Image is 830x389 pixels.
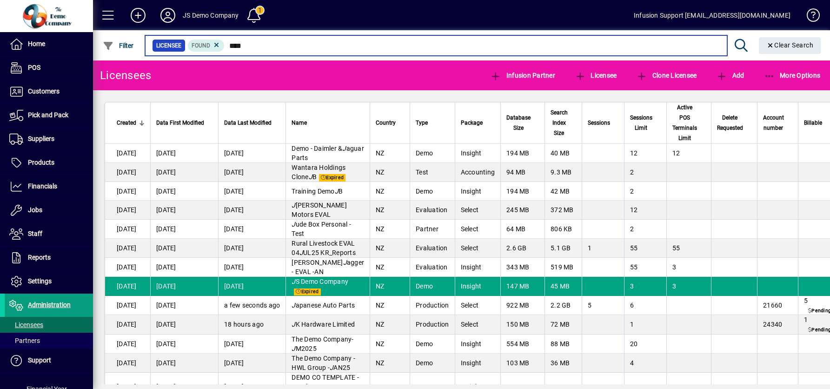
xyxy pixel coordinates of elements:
td: 5.1 GB [544,239,582,258]
span: Filter [103,42,134,49]
em: J [292,221,295,228]
td: 20 [624,335,666,354]
div: JS Demo Company [183,8,239,23]
span: Licensees [9,321,43,329]
span: The Demo Company - HWL Group - AN25 [292,355,355,371]
td: NZ [370,144,410,163]
td: 519 MB [544,258,582,277]
td: [DATE] [218,201,286,220]
td: [DATE] [150,220,218,239]
span: Delete Requested [717,113,743,133]
span: Billable [804,118,822,128]
td: [DATE] [105,144,150,163]
em: J [343,259,347,266]
div: Data Last Modified [224,118,280,128]
span: Reports [28,254,51,261]
td: 12 [624,201,666,220]
td: [DATE] [105,354,150,373]
td: 103 MB [500,354,544,373]
div: Account number [763,113,792,133]
a: Licensees [5,317,93,333]
div: Database Size [506,113,539,133]
td: [DATE] [150,335,218,354]
span: Customers [28,87,60,95]
td: 64 MB [500,220,544,239]
td: [DATE] [105,220,150,239]
td: NZ [370,354,410,373]
span: Created [117,118,136,128]
span: Suppliers [28,135,54,142]
td: 40 MB [544,144,582,163]
td: 3 [624,277,666,296]
td: NZ [370,335,410,354]
div: Country [376,118,404,128]
td: 21660 [757,296,798,315]
a: Suppliers [5,127,93,151]
span: Support [28,356,51,364]
span: Settings [28,277,52,285]
span: Active POS Terminals Limit [672,102,697,143]
td: 72 MB [544,315,582,334]
td: NZ [370,315,410,334]
td: 12 [624,144,666,163]
td: [DATE] [150,354,218,373]
td: Select [455,239,501,258]
span: [PERSON_NAME] agger - EVAL -AN [292,259,364,275]
button: Add [123,7,153,24]
td: Partner [410,220,455,239]
div: Sessions [588,118,618,128]
em: J [292,345,295,352]
span: Database Size [506,113,531,133]
em: J [335,188,339,195]
span: Data Last Modified [224,118,272,128]
span: Licensee [156,41,181,50]
div: Sessions Limit [630,113,661,133]
td: 245 MB [500,201,544,220]
td: Evaluation [410,239,455,258]
td: 4 [624,354,666,373]
div: Licensees [100,68,151,83]
td: [DATE] [218,354,286,373]
td: 88 MB [544,335,582,354]
td: [DATE] [150,296,218,315]
button: Add [714,67,746,84]
td: [DATE] [105,335,150,354]
td: NZ [370,201,410,220]
a: Jobs [5,199,93,222]
td: [DATE] [218,163,286,182]
td: 18 hours ago [218,315,286,334]
td: 42 MB [544,182,582,201]
em: J [299,249,303,256]
td: [DATE] [105,182,150,201]
span: Data First Modified [156,118,204,128]
td: Evaluation [410,258,455,277]
td: NZ [370,277,410,296]
td: Insight [455,258,501,277]
td: Accounting [455,163,501,182]
td: NZ [370,258,410,277]
a: Pick and Pack [5,104,93,127]
em: J [292,302,295,309]
div: Data First Modified [156,118,212,128]
span: Pick and Pack [28,111,68,119]
td: 55 [624,258,666,277]
span: Wantara Holdings Clone B [292,164,345,181]
td: NZ [370,239,410,258]
span: Staff [28,230,42,237]
td: Production [410,296,455,315]
td: [DATE] [218,144,286,163]
td: [DATE] [150,315,218,334]
button: Filter [100,37,136,54]
span: Add [716,72,744,79]
button: Infusion Partner [488,67,558,84]
td: [DATE] [105,277,150,296]
td: 2 [624,163,666,182]
button: Clear [759,37,821,54]
td: 922 MB [500,296,544,315]
em: J [309,173,312,181]
span: ude Box Personal - Test [292,221,351,237]
div: Type [416,118,449,128]
td: 45 MB [544,277,582,296]
td: 194 MB [500,144,544,163]
span: More Options [764,72,821,79]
